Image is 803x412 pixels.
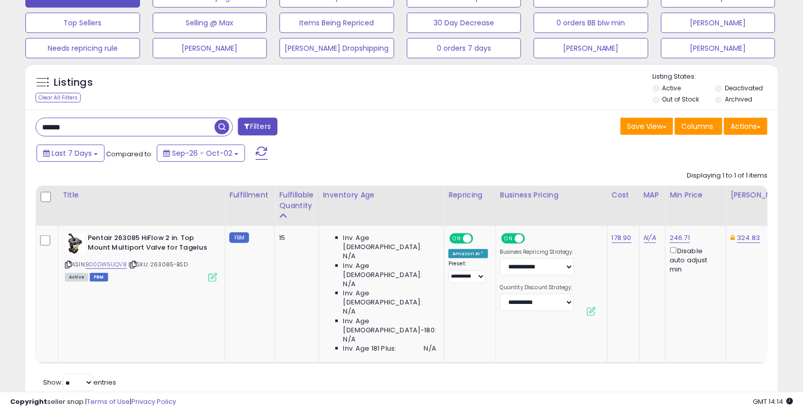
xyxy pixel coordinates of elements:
span: Inv. Age 181 Plus: [343,344,397,353]
small: FBM [229,232,249,243]
a: N/A [644,233,656,243]
button: Filters [238,118,277,135]
button: [PERSON_NAME] [661,38,776,58]
label: Business Repricing Strategy: [500,249,574,256]
span: Inv. Age [DEMOGRAPHIC_DATA]-180: [343,317,436,335]
div: Fulfillable Quantity [279,190,314,211]
label: Out of Stock [662,95,700,104]
button: Selling @ Max [153,13,267,33]
span: 2025-10-10 14:14 GMT [753,397,793,406]
span: ON [450,234,463,243]
span: N/A [343,307,356,316]
div: Disable auto adjust min [670,245,718,274]
button: [PERSON_NAME] [153,38,267,58]
span: Columns [681,121,713,131]
button: 30 Day Decrease [407,13,521,33]
span: OFF [472,234,488,243]
button: [PERSON_NAME] [661,13,776,33]
button: Items Being Repriced [280,13,394,33]
div: 15 [279,233,310,243]
span: N/A [424,344,436,353]
span: Show: entries [43,377,116,387]
button: Last 7 Days [37,145,104,162]
a: 178.90 [612,233,632,243]
div: [PERSON_NAME] [730,190,791,200]
div: Repricing [448,190,492,200]
div: Clear All Filters [36,93,81,102]
span: Inv. Age [DEMOGRAPHIC_DATA]: [343,289,436,307]
span: OFF [523,234,539,243]
span: Inv. Age [DEMOGRAPHIC_DATA]: [343,261,436,280]
b: Pentair 263085 HiFlow 2 in. Top Mount Multiport Valve for Tagelus [88,233,211,255]
div: Preset: [448,260,488,283]
a: B00DW5UQV8 [86,260,127,269]
span: | SKU: 263085-BSD [128,260,188,268]
div: Min Price [670,190,722,200]
a: Terms of Use [87,397,130,406]
span: N/A [343,280,356,289]
span: All listings currently available for purchase on Amazon [65,273,88,282]
span: Inv. Age [DEMOGRAPHIC_DATA]: [343,233,436,252]
button: [PERSON_NAME] [534,38,648,58]
button: [PERSON_NAME] Dropshipping [280,38,394,58]
div: MAP [644,190,661,200]
div: seller snap | | [10,397,176,407]
span: ON [502,234,515,243]
span: Last 7 Days [52,148,92,158]
div: Cost [612,190,635,200]
a: 246.71 [670,233,690,243]
a: 324.83 [737,233,760,243]
button: Actions [724,118,767,135]
label: Deactivated [725,84,763,92]
span: Sep-26 - Oct-02 [172,148,232,158]
div: Business Pricing [500,190,603,200]
button: 0 orders BB blw min [534,13,648,33]
button: Columns [675,118,722,135]
img: 41aDmgUMJXL._SL40_.jpg [65,233,85,254]
a: Privacy Policy [131,397,176,406]
button: 0 orders 7 days [407,38,521,58]
div: Title [62,190,221,200]
div: Fulfillment [229,190,270,200]
div: ASIN: [65,233,217,281]
span: N/A [343,252,356,261]
span: FBM [90,273,108,282]
div: Inventory Age [323,190,440,200]
button: Needs repricing rule [25,38,140,58]
p: Listing States: [653,72,778,82]
div: Displaying 1 to 1 of 1 items [687,171,767,181]
label: Archived [725,95,752,104]
span: N/A [343,335,356,344]
button: Sep-26 - Oct-02 [157,145,245,162]
strong: Copyright [10,397,47,406]
span: Compared to: [106,149,153,159]
label: Active [662,84,681,92]
button: Save View [620,118,673,135]
div: Amazon AI * [448,249,488,258]
h5: Listings [54,76,93,90]
label: Quantity Discount Strategy: [500,284,574,291]
button: Top Sellers [25,13,140,33]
